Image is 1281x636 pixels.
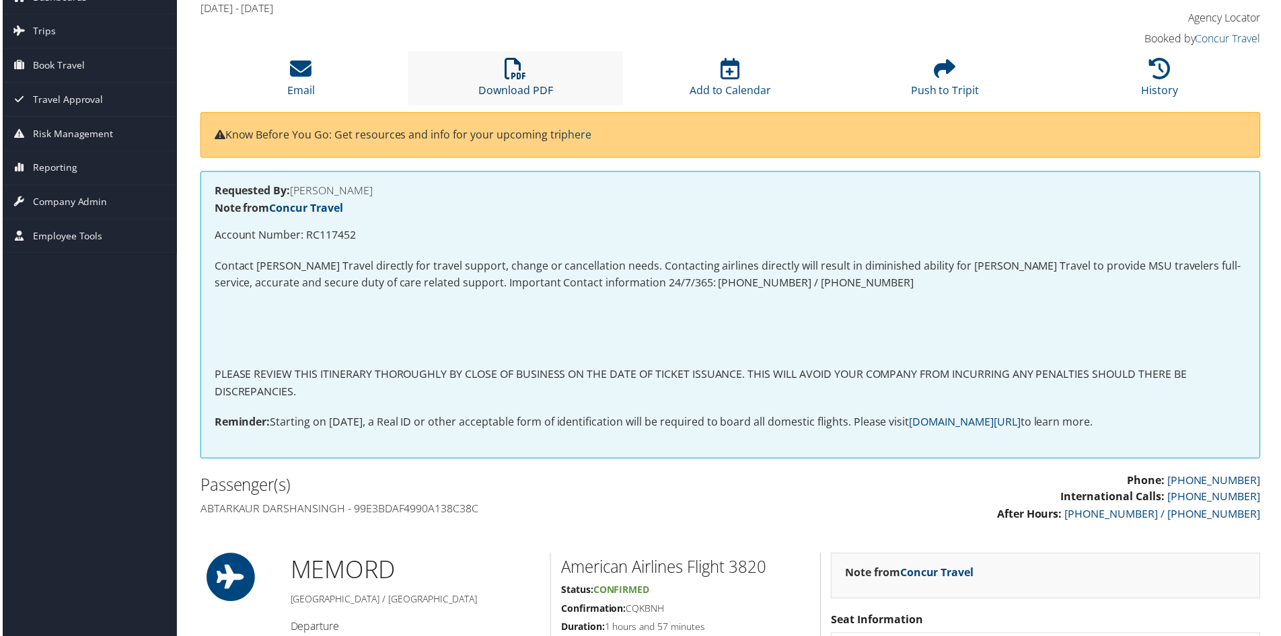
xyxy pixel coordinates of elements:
h4: [PERSON_NAME] [213,186,1249,197]
strong: International Calls: [1062,491,1167,506]
h5: 1 hours and 57 minutes [560,623,811,636]
span: Confirmed [593,586,649,598]
h4: Booked by [1012,32,1263,46]
h5: [GEOGRAPHIC_DATA] / [GEOGRAPHIC_DATA] [289,595,540,608]
p: Contact [PERSON_NAME] Travel directly for travel support, change or cancellation needs. Contactin... [213,259,1249,293]
h2: American Airlines Flight 3820 [560,558,811,581]
strong: Status: [560,586,593,598]
strong: Seat Information [832,614,924,629]
h4: Agency Locator [1012,11,1263,26]
h4: Abtarkaur Darshansingh - 99E3BDAF4990A138C38C [198,504,721,518]
p: PLEASE REVIEW THIS ITINERARY THOROUGHLY BY CLOSE OF BUSINESS ON THE DATE OF TICKET ISSUANCE. THIS... [213,368,1249,402]
strong: After Hours: [998,509,1064,524]
span: Risk Management [30,118,111,151]
a: [PHONE_NUMBER] [1169,491,1263,506]
h4: [DATE] - [DATE] [198,1,992,16]
strong: Reminder: [213,416,268,431]
span: Trips [30,15,53,48]
strong: Duration: [560,623,604,635]
strong: Phone: [1129,475,1167,489]
strong: Note from [213,202,342,216]
span: Travel Approval [30,83,101,117]
span: Reporting [30,152,75,186]
a: Email [286,66,314,98]
a: Download PDF [478,66,552,98]
a: Concur Travel [1198,32,1263,46]
a: Add to Calendar [690,66,772,98]
a: Concur Travel [268,202,342,216]
a: here [568,128,591,143]
span: Employee Tools [30,221,100,254]
p: Starting on [DATE], a Real ID or other acceptable form of identification will be required to boar... [213,415,1249,433]
a: [DOMAIN_NAME][URL] [910,416,1022,431]
p: Account Number: RC117452 [213,228,1249,245]
h4: Departure [289,621,540,636]
span: Company Admin [30,186,105,220]
a: Push to Tripit [912,66,980,98]
strong: Note from [846,567,975,582]
h2: Passenger(s) [198,476,721,499]
h1: MEM ORD [289,555,540,589]
p: Know Before You Go: Get resources and info for your upcoming trip [213,127,1249,145]
strong: Confirmation: [560,604,626,617]
span: Book Travel [30,49,82,83]
h5: CQKBNH [560,604,811,618]
a: Concur Travel [901,567,975,582]
a: [PHONE_NUMBER] / [PHONE_NUMBER] [1066,509,1263,524]
a: History [1143,66,1180,98]
strong: Requested By: [213,184,289,199]
a: [PHONE_NUMBER] [1169,475,1263,489]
